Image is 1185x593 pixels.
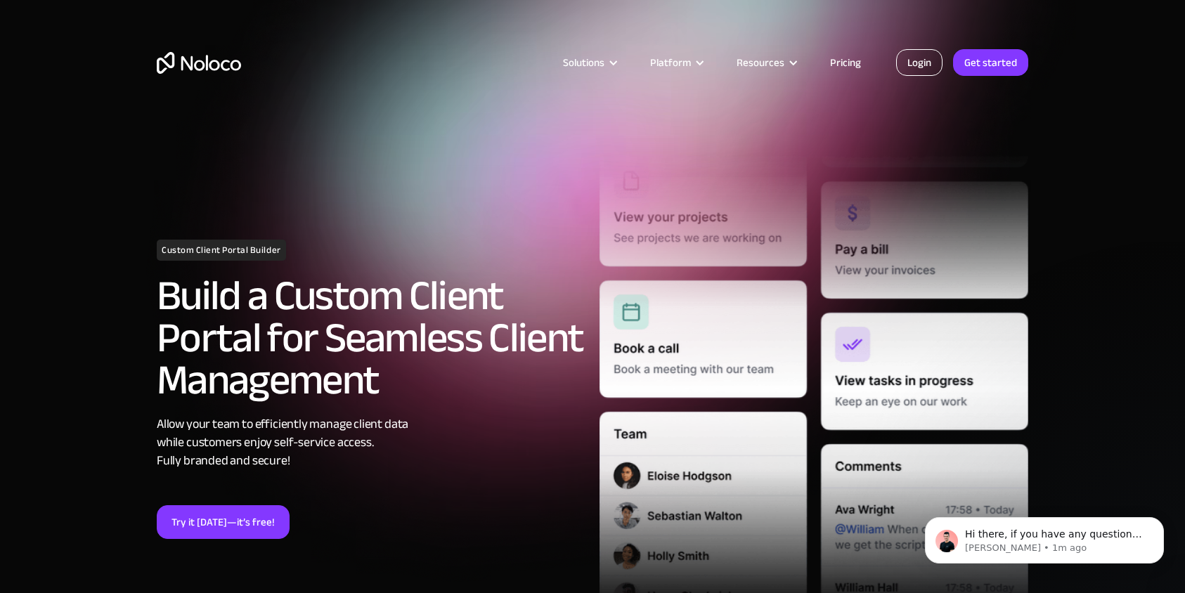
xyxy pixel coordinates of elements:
a: Get started [953,49,1028,76]
div: Solutions [545,53,633,72]
div: Solutions [563,53,604,72]
h2: Build a Custom Client Portal for Seamless Client Management [157,275,585,401]
a: Try it [DATE]—it’s free! [157,505,290,539]
div: Resources [737,53,784,72]
div: Resources [719,53,812,72]
iframe: Intercom notifications message [904,488,1185,586]
a: Login [896,49,943,76]
div: Allow your team to efficiently manage client data while customers enjoy self-service access. Full... [157,415,585,470]
a: Pricing [812,53,879,72]
div: Platform [650,53,691,72]
h1: Custom Client Portal Builder [157,240,286,261]
a: home [157,52,241,74]
div: Platform [633,53,719,72]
